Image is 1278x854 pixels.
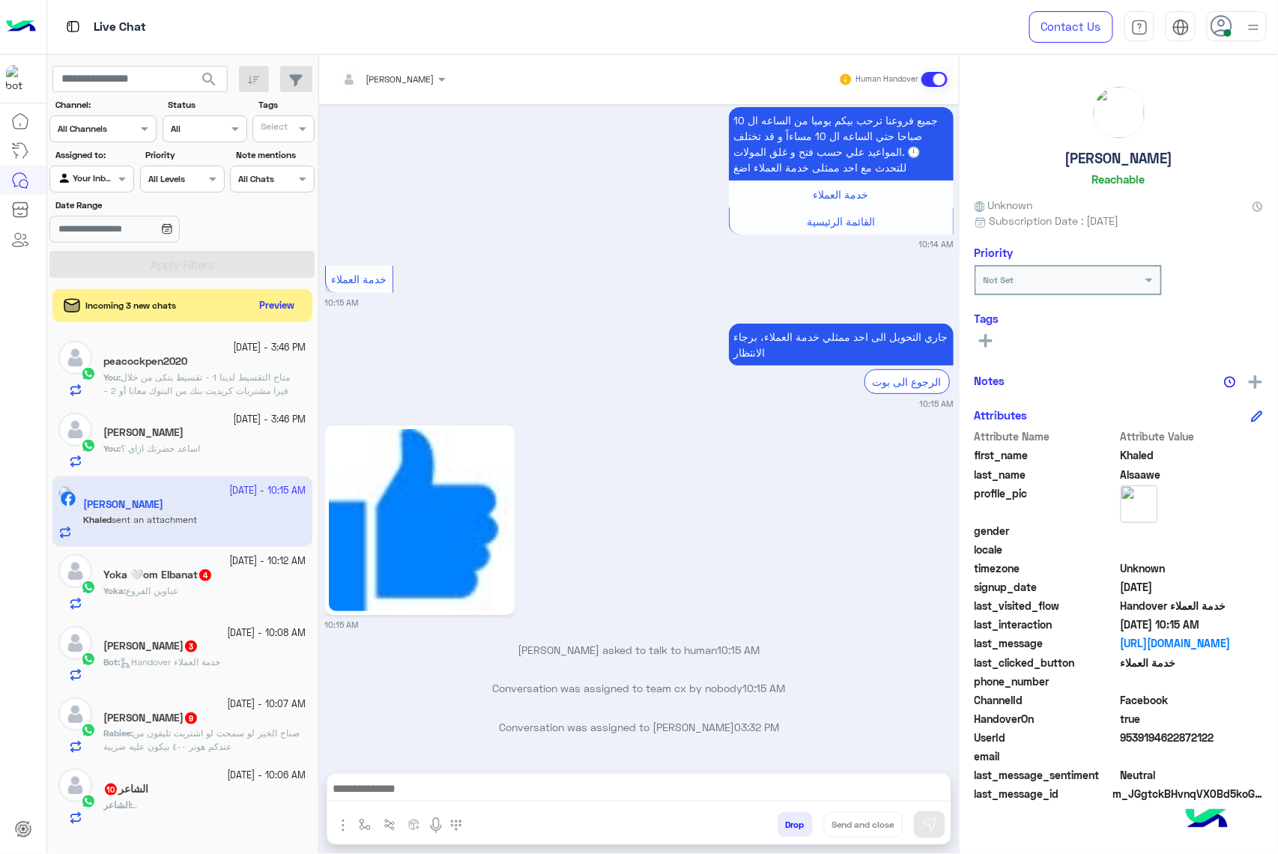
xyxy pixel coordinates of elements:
[353,812,378,837] button: select flow
[1172,19,1190,36] img: tab
[258,120,288,137] div: Select
[325,619,359,631] small: 10:15 AM
[1121,579,1264,595] span: 2025-10-12T07:14:57.125Z
[58,413,92,446] img: defaultAdmin.png
[1249,375,1262,389] img: add
[1121,748,1264,764] span: null
[228,697,306,712] small: [DATE] - 10:07 AM
[1029,11,1113,43] a: Contact Us
[55,98,155,112] label: Channel:
[234,413,306,427] small: [DATE] - 3:46 PM
[975,598,1118,614] span: last_visited_flow
[329,429,511,611] img: 39178562_1505197616293642_5411344281094848512_n.png
[58,341,92,375] img: defaultAdmin.png
[975,635,1118,651] span: last_message
[984,274,1014,285] b: Not Set
[145,148,222,162] label: Priority
[366,73,434,85] span: [PERSON_NAME]
[1121,485,1158,523] img: picture
[1121,467,1264,482] span: Alsaawe
[58,697,92,731] img: defaultAdmin.png
[975,767,1118,783] span: last_message_sentiment
[743,682,786,694] span: 10:15 AM
[975,560,1118,576] span: timezone
[1124,11,1154,43] a: tab
[975,197,1033,213] span: Unknown
[120,656,220,667] span: Handover خدمة العملاء
[103,783,148,796] h5: الشاعر
[975,786,1110,802] span: last_message_id
[807,215,875,228] span: القائمة الرئيسية
[55,199,223,212] label: Date Range
[103,372,118,383] span: You
[334,817,352,835] img: send attachment
[1121,655,1264,670] span: خدمة العملاء
[6,11,36,43] img: Logo
[450,820,462,832] img: make a call
[1121,692,1264,708] span: 0
[975,617,1118,632] span: last_interaction
[185,712,197,724] span: 9
[1121,673,1264,689] span: null
[1121,523,1264,539] span: null
[325,719,954,735] p: Conversation was assigned to [PERSON_NAME]
[864,369,950,394] div: الرجوع الى بوت
[718,643,760,656] span: 10:15 AM
[1121,767,1264,783] span: 0
[408,819,420,831] img: create order
[331,273,387,285] span: خدمة العملاء
[236,148,313,162] label: Note mentions
[103,585,126,596] b: :
[1121,730,1264,745] span: 9539194622872122
[975,655,1118,670] span: last_clicked_button
[1121,447,1264,463] span: Khaled
[1121,428,1264,444] span: Attribute Value
[975,748,1118,764] span: email
[81,366,96,381] img: WhatsApp
[325,297,359,309] small: 10:15 AM
[384,819,396,831] img: Trigger scenario
[103,426,184,439] h5: Mohamed Mokhtar
[58,626,92,660] img: defaultAdmin.png
[975,467,1118,482] span: last_name
[55,148,133,162] label: Assigned to:
[64,17,82,36] img: tab
[920,398,954,410] small: 10:15 AM
[103,372,121,383] b: :
[234,341,306,355] small: [DATE] - 3:46 PM
[103,799,130,811] span: الشاعر
[81,652,96,667] img: WhatsApp
[729,107,954,181] p: 12/10/2025, 10:14 AM
[359,819,371,831] img: select flow
[253,295,301,317] button: Preview
[103,372,301,423] span: متاح التقسيط لدينا 1 - تقسيط بنكى من خلال فيزا مشتريات كريديت بنك من البنوك معانا أو 2 - تقسيط من...
[121,443,200,454] span: اساعد حضرتك ازاي ؟
[185,640,197,652] span: 3
[258,98,313,112] label: Tags
[1244,18,1263,37] img: profile
[1065,150,1173,167] h5: [PERSON_NAME]
[990,213,1119,228] span: Subscription Date : [DATE]
[427,817,445,835] img: send voice note
[103,355,187,368] h5: peacockpen2020
[228,626,306,640] small: [DATE] - 10:08 AM
[734,721,779,733] span: 03:32 PM
[975,447,1118,463] span: first_name
[103,712,199,724] h5: Rabiee Elakly
[975,711,1118,727] span: HandoverOn
[1121,711,1264,727] span: true
[402,812,427,837] button: create order
[778,812,813,838] button: Drop
[191,66,228,98] button: search
[228,769,306,783] small: [DATE] - 10:06 AM
[975,246,1014,259] h6: Priority
[975,485,1118,520] span: profile_pic
[133,799,137,811] span: ..
[975,579,1118,595] span: signup_date
[325,642,954,658] p: [PERSON_NAME] asked to talk to human
[81,438,96,453] img: WhatsApp
[81,794,96,809] img: WhatsApp
[975,523,1118,539] span: gender
[975,692,1118,708] span: ChannelId
[103,727,300,752] span: صباح الخير لو سمحت لو اشتريت تليفون من عندكم هونر ٤٠٠ بيكون عليه ضريبة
